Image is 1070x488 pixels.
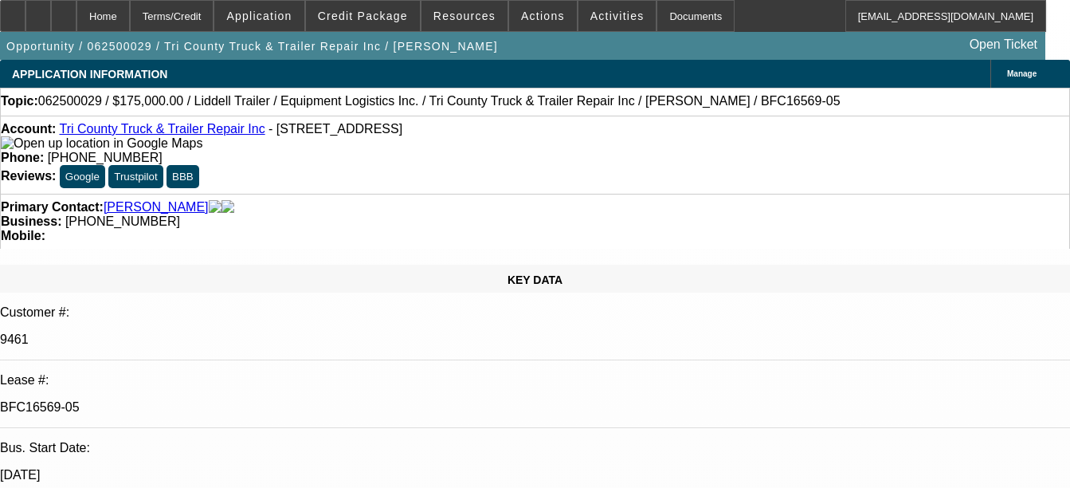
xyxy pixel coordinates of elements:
button: Google [60,165,105,188]
button: Application [214,1,304,31]
span: - [STREET_ADDRESS] [268,122,402,136]
a: [PERSON_NAME] [104,200,209,214]
span: Resources [433,10,496,22]
span: Manage [1007,69,1037,78]
img: Open up location in Google Maps [1,136,202,151]
strong: Topic: [1,94,38,108]
button: Credit Package [306,1,420,31]
span: Actions [521,10,565,22]
span: KEY DATA [508,274,562,286]
a: View Google Maps [1,136,202,150]
img: linkedin-icon.png [221,200,234,214]
strong: Primary Contact: [1,200,104,214]
strong: Mobile: [1,229,45,242]
span: Activities [590,10,645,22]
button: Resources [421,1,508,31]
strong: Business: [1,214,61,228]
span: APPLICATION INFORMATION [12,68,167,81]
strong: Account: [1,122,56,136]
button: BBB [167,165,199,188]
img: facebook-icon.png [209,200,221,214]
span: [PHONE_NUMBER] [65,214,180,228]
button: Activities [578,1,657,31]
strong: Reviews: [1,169,56,183]
span: Credit Package [318,10,408,22]
button: Trustpilot [108,165,163,188]
strong: Phone: [1,151,44,164]
span: 062500029 / $175,000.00 / Liddell Trailer / Equipment Logistics Inc. / Tri County Truck & Trailer... [38,94,841,108]
span: Opportunity / 062500029 / Tri County Truck & Trailer Repair Inc / [PERSON_NAME] [6,40,498,53]
span: [PHONE_NUMBER] [48,151,163,164]
span: Application [226,10,292,22]
a: Tri County Truck & Trailer Repair Inc [59,122,265,136]
button: Actions [509,1,577,31]
a: Open Ticket [963,31,1044,58]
